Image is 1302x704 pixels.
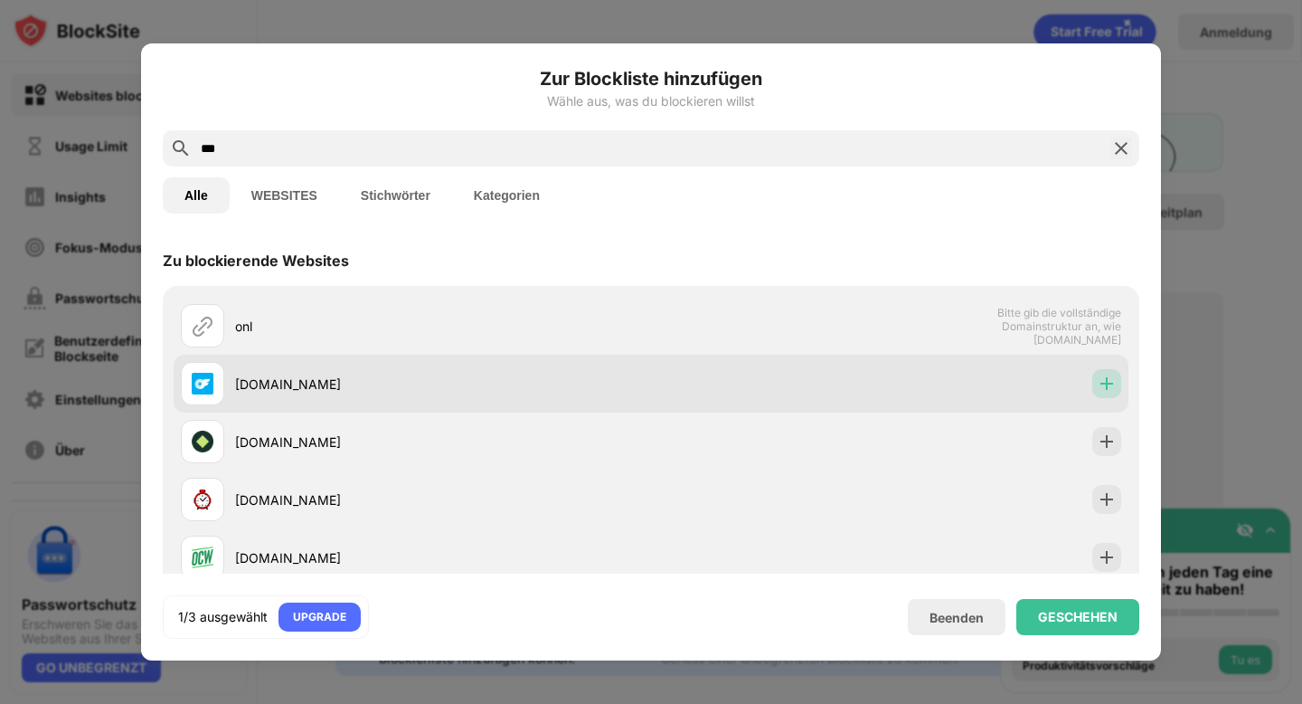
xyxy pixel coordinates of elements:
button: Alle [163,177,230,214]
button: WEBSITES [230,177,339,214]
div: onl [235,317,651,336]
div: UPGRADE [293,608,346,626]
div: [DOMAIN_NAME] [235,490,651,509]
div: Wähle aus, was du blockieren willst [163,94,1139,109]
div: Beenden [929,610,984,625]
img: favicons [192,489,213,510]
div: Zu blockierende Websites [163,252,349,270]
span: Bitte gib die vollständige Domainstruktur an, wie [DOMAIN_NAME] [935,306,1121,347]
img: search.svg [170,138,192,159]
img: favicons [192,431,213,452]
button: Stichwörter [339,177,452,214]
img: favicons [192,547,213,568]
h6: Zur Blockliste hinzufügen [163,65,1139,92]
div: GESCHEHEN [1038,610,1118,624]
div: [DOMAIN_NAME] [235,433,651,452]
img: favicons [192,373,213,395]
img: search-close [1110,138,1132,159]
div: [DOMAIN_NAME] [235,548,651,567]
div: 1/3 ausgewählt [178,608,268,626]
img: url.svg [192,315,213,337]
button: Kategorien [452,177,561,214]
div: [DOMAIN_NAME] [235,375,651,394]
